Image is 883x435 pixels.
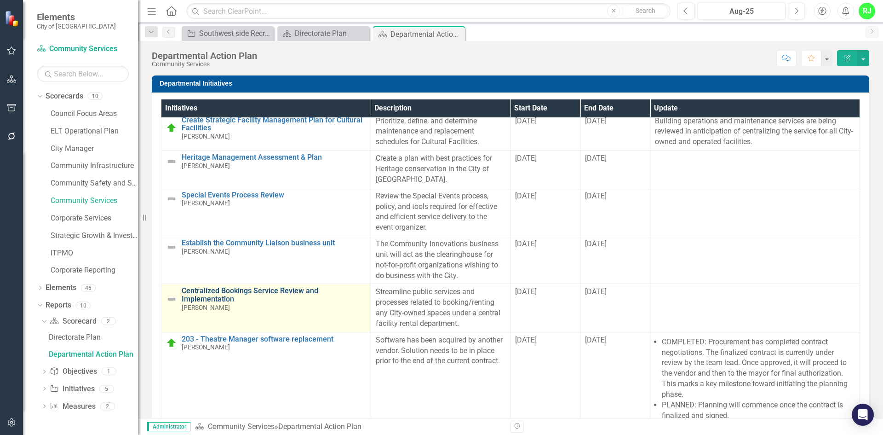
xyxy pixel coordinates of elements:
a: ITPMO [51,248,138,259]
td: Double-Click to Edit [371,332,510,426]
a: Strategic Growth & Investment [51,231,138,241]
td: Double-Click to Edit [650,284,860,332]
div: 10 [76,302,91,309]
td: Double-Click to Edit [650,113,860,151]
button: RJ [859,3,875,19]
li: COMPLETED: Procurement has completed contract negotiations. The finalized contract is currently u... [662,337,855,400]
td: Double-Click to Edit [371,236,510,284]
span: Administrator [147,422,190,431]
button: Aug-25 [697,3,786,19]
span: [DATE] [515,191,537,200]
a: Community Infrastructure [51,161,138,171]
button: Search [622,5,668,17]
a: Community Safety and Social Services [51,178,138,189]
span: [DATE] [585,154,607,162]
span: Streamline public services and processes related to booking/renting any City-owned spaces under a... [376,287,500,328]
a: Objectives [50,366,97,377]
img: On Target [166,337,177,348]
a: Establish the Community Liaison business unit [182,239,366,247]
img: Not Defined [166,294,177,305]
span: Elements [37,12,116,23]
span: [DATE] [585,287,607,296]
small: [PERSON_NAME] [182,248,230,255]
td: Double-Click to Edit [510,188,580,236]
div: Community Services [152,61,257,68]
a: Community Services [208,422,275,431]
a: Reports [46,300,71,311]
a: Directorate Plan [280,28,367,39]
a: Corporate Reporting [51,265,138,276]
span: [DATE] [515,116,537,125]
a: Create Strategic Facility Management Plan for Cultural Facilities [182,116,366,132]
img: Not Defined [166,242,177,253]
span: [DATE] [585,116,607,125]
td: Double-Click to Edit [650,332,860,426]
td: Double-Click to Edit [371,113,510,151]
div: 2 [101,318,116,325]
small: [PERSON_NAME] [182,133,230,140]
a: Scorecards [46,91,83,102]
a: Departmental Action Plan [46,347,138,362]
td: Double-Click to Edit [580,236,650,284]
span: Create a plan with best practices for Heritage conservation in the City of [GEOGRAPHIC_DATA]. [376,154,492,184]
a: Elements [46,283,76,293]
span: Software has been acquired by another vendor. Solution needs to be in place prior to the end of t... [376,336,503,365]
small: [PERSON_NAME] [182,344,230,351]
td: Double-Click to Edit Right Click for Context Menu [161,151,371,188]
span: Search [636,7,655,14]
a: Southwest side Recreation Facility Operating and Program Plan [184,28,271,39]
span: Review the Special Events process, policy, and tools required for effective and efficient service... [376,191,497,232]
a: Initiatives [50,384,94,394]
div: 1 [102,368,116,376]
img: On Target [166,122,177,133]
td: Double-Click to Edit [510,236,580,284]
a: 203 - Theatre Manager software replacement [182,335,366,343]
td: Double-Click to Edit [580,332,650,426]
td: Double-Click to Edit [371,284,510,332]
a: Scorecard [50,316,96,327]
span: The Community Innovations business unit will act as the clearinghouse for not-for-profit organiza... [376,239,499,280]
img: ClearPoint Strategy [5,11,21,27]
a: Community Services [51,196,138,206]
td: Double-Click to Edit [510,332,580,426]
img: Not Defined [166,156,177,167]
a: ELT Operational Plan [51,126,138,137]
td: Double-Click to Edit [580,188,650,236]
a: Centralized Bookings Service Review and Implementation [182,287,366,303]
span: [DATE] [585,336,607,344]
small: [PERSON_NAME] [182,200,230,207]
td: Double-Click to Edit Right Click for Context Menu [161,236,371,284]
td: Double-Click to Edit Right Click for Context Menu [161,284,371,332]
td: Double-Click to Edit [650,236,860,284]
td: Double-Click to Edit [510,151,580,188]
div: 10 [88,93,103,100]
div: 46 [81,284,96,292]
td: Double-Click to Edit Right Click for Context Menu [161,332,371,426]
span: Prioritize, define, and determine maintenance and replacement schedules for Cultural Facilities. [376,116,479,146]
input: Search ClearPoint... [186,3,671,19]
td: Double-Click to Edit [510,113,580,151]
td: Double-Click to Edit Right Click for Context Menu [161,188,371,236]
a: Directorate Plan [46,330,138,345]
span: [DATE] [515,336,537,344]
div: Directorate Plan [49,333,138,342]
td: Double-Click to Edit [580,113,650,151]
span: [DATE] [515,287,537,296]
div: 2 [100,402,115,410]
li: PLANNED: Planning will commence once the contract is finalized and signed. [662,400,855,421]
td: Double-Click to Edit [650,188,860,236]
small: [PERSON_NAME] [182,304,230,311]
small: City of [GEOGRAPHIC_DATA] [37,23,116,30]
a: Council Focus Areas [51,109,138,119]
img: Not Defined [166,193,177,204]
small: [PERSON_NAME] [182,162,230,169]
div: Aug-25 [700,6,782,17]
span: [DATE] [585,239,607,248]
h3: Departmental Initiatives [160,80,865,87]
div: Departmental Action Plan [390,29,463,40]
a: Measures [50,401,95,412]
a: Special Events Process Review [182,191,366,199]
div: Departmental Action Plan [152,51,257,61]
span: [DATE] [515,239,537,248]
